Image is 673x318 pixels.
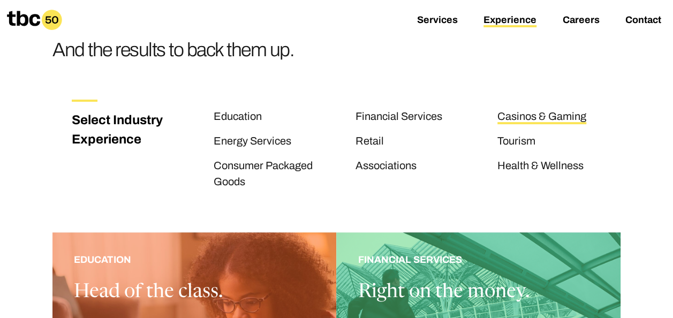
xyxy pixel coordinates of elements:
[214,110,262,124] a: Education
[483,14,536,27] a: Experience
[625,14,661,27] a: Contact
[562,14,599,27] a: Careers
[417,14,458,27] a: Services
[214,135,291,149] a: Energy Services
[214,160,313,190] a: Consumer Packaged Goods
[497,160,584,173] a: Health & Wellness
[72,110,175,149] h3: Select Industry Experience
[497,135,535,149] a: Tourism
[356,110,442,124] a: Financial Services
[497,110,586,124] a: Casinos & Gaming
[356,160,417,173] a: Associations
[52,34,294,65] h3: And the results to back them up.
[356,135,384,149] a: Retail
